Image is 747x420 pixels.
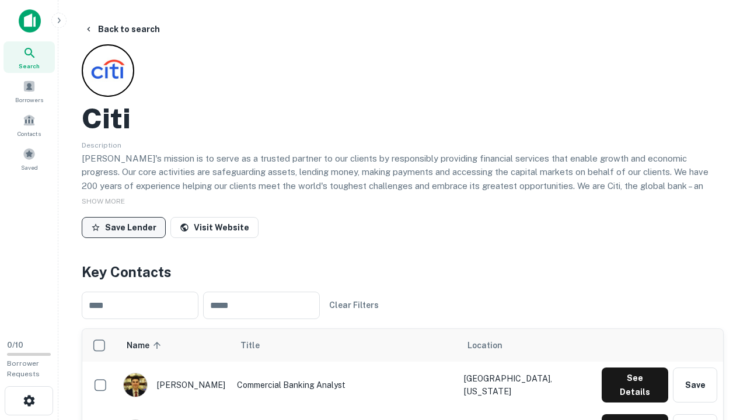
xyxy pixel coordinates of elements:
span: 0 / 10 [7,341,23,349]
iframe: Chat Widget [689,327,747,383]
th: Name [117,329,231,362]
span: Contacts [18,129,41,138]
a: Contacts [4,109,55,141]
button: Clear Filters [324,295,383,316]
span: Title [240,338,275,352]
button: Save Lender [82,217,166,238]
a: Borrowers [4,75,55,107]
h4: Key Contacts [82,261,724,282]
td: [GEOGRAPHIC_DATA], [US_STATE] [458,362,596,408]
span: Description [82,141,121,149]
th: Title [231,329,458,362]
a: Saved [4,143,55,174]
a: Search [4,41,55,73]
span: Borrower Requests [7,359,40,378]
img: 1753279374948 [124,373,147,397]
span: Saved [21,163,38,172]
h2: Citi [82,101,131,135]
a: Visit Website [170,217,259,238]
button: Back to search [79,19,165,40]
div: [PERSON_NAME] [123,373,225,397]
img: capitalize-icon.png [19,9,41,33]
button: See Details [602,367,668,402]
span: SHOW MORE [82,197,125,205]
td: Commercial Banking Analyst [231,362,458,408]
p: [PERSON_NAME]'s mission is to serve as a trusted partner to our clients by responsibly providing ... [82,152,724,220]
span: Location [467,338,502,352]
th: Location [458,329,596,362]
span: Name [127,338,165,352]
span: Search [19,61,40,71]
button: Save [673,367,717,402]
span: Borrowers [15,95,43,104]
